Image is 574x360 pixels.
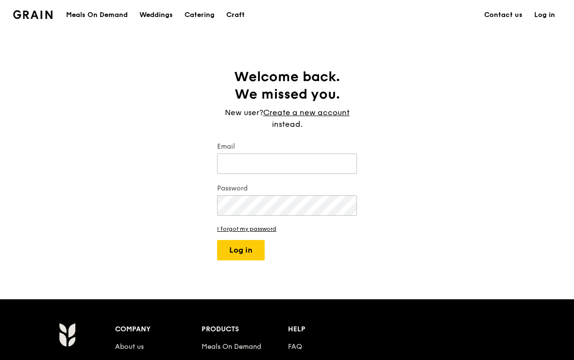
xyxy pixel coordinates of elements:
[185,0,215,30] div: Catering
[220,0,251,30] a: Craft
[59,323,76,347] img: Grain
[288,323,374,336] div: Help
[134,0,179,30] a: Weddings
[217,68,357,103] h1: Welcome back. We missed you.
[263,107,350,119] a: Create a new account
[272,120,303,129] span: instead.
[528,0,561,30] a: Log in
[115,323,202,336] div: Company
[217,240,265,260] button: Log in
[478,0,528,30] a: Contact us
[217,225,357,232] a: I forgot my password
[226,0,245,30] div: Craft
[288,343,302,351] a: FAQ
[225,108,263,117] span: New user?
[217,184,357,193] label: Password
[13,10,52,19] img: Grain
[202,323,288,336] div: Products
[139,0,173,30] div: Weddings
[217,142,357,152] label: Email
[202,343,261,351] a: Meals On Demand
[115,343,144,351] a: About us
[66,0,128,30] div: Meals On Demand
[179,0,220,30] a: Catering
